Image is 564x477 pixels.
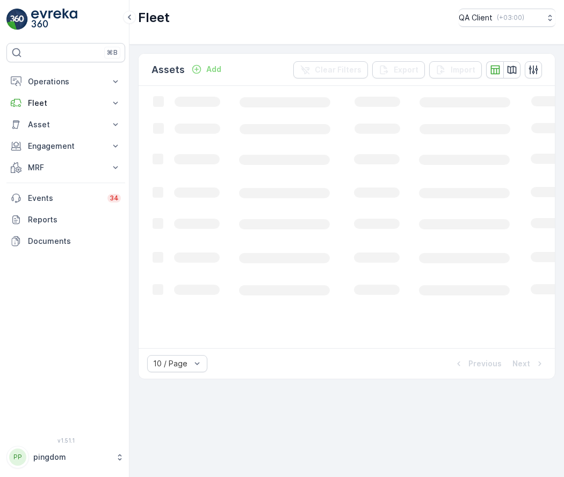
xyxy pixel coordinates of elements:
[206,64,221,75] p: Add
[28,141,104,151] p: Engagement
[468,358,502,369] p: Previous
[107,48,118,57] p: ⌘B
[9,449,26,466] div: PP
[6,437,125,444] span: v 1.51.1
[28,236,121,247] p: Documents
[28,214,121,225] p: Reports
[6,9,28,30] img: logo
[6,187,125,209] a: Events34
[6,157,125,178] button: MRF
[293,61,368,78] button: Clear Filters
[6,135,125,157] button: Engagement
[315,64,361,75] p: Clear Filters
[28,76,104,87] p: Operations
[151,62,185,77] p: Assets
[138,9,170,26] p: Fleet
[33,452,110,462] p: pingdom
[497,13,524,22] p: ( +03:00 )
[6,114,125,135] button: Asset
[110,194,119,203] p: 34
[394,64,418,75] p: Export
[28,98,104,109] p: Fleet
[459,12,493,23] p: QA Client
[6,71,125,92] button: Operations
[512,358,530,369] p: Next
[6,230,125,252] a: Documents
[28,193,101,204] p: Events
[28,162,104,173] p: MRF
[6,446,125,468] button: PPpingdom
[372,61,425,78] button: Export
[6,209,125,230] a: Reports
[451,64,475,75] p: Import
[187,63,226,76] button: Add
[459,9,555,27] button: QA Client(+03:00)
[429,61,482,78] button: Import
[28,119,104,130] p: Asset
[452,357,503,370] button: Previous
[6,92,125,114] button: Fleet
[511,357,546,370] button: Next
[31,9,77,30] img: logo_light-DOdMpM7g.png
